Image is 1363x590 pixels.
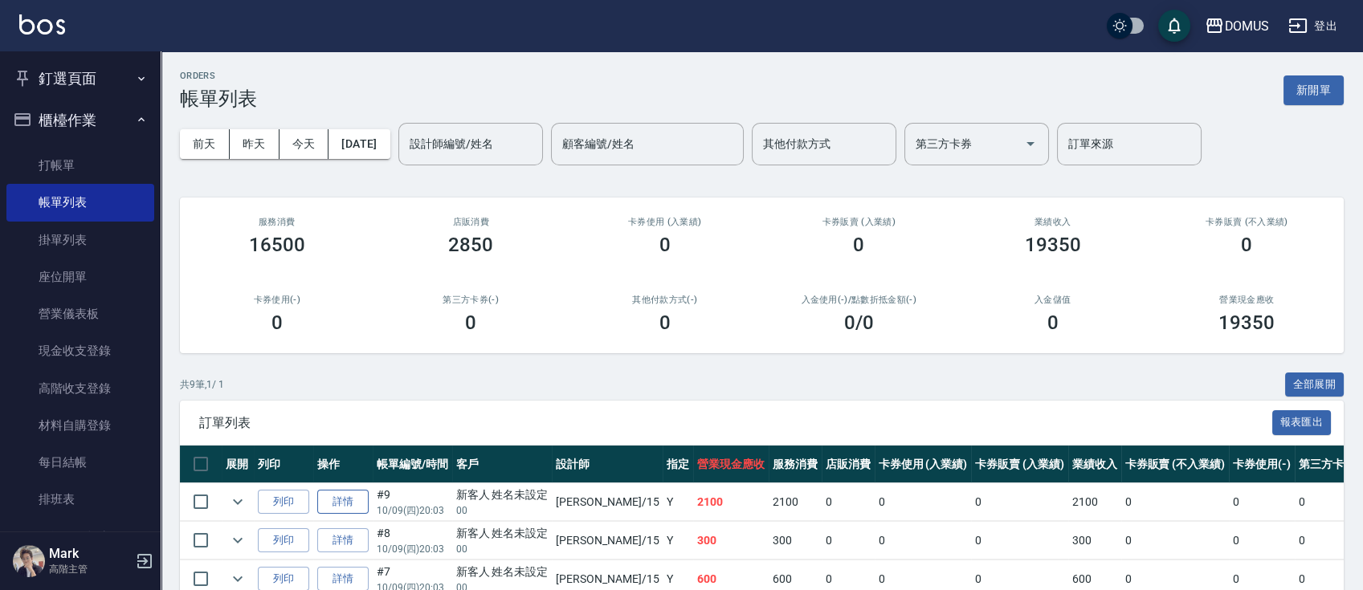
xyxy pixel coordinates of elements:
[456,503,549,518] p: 00
[180,129,230,159] button: 前天
[693,522,769,559] td: 300
[329,129,390,159] button: [DATE]
[6,147,154,184] a: 打帳單
[49,546,131,562] h5: Mark
[49,562,131,576] p: 高階主管
[249,234,305,256] h3: 16500
[180,71,257,81] h2: ORDERS
[280,129,329,159] button: 今天
[769,522,822,559] td: 300
[1283,75,1344,105] button: 新開單
[199,415,1272,431] span: 訂單列表
[1121,483,1229,521] td: 0
[822,483,875,521] td: 0
[230,129,280,159] button: 昨天
[373,522,452,559] td: #8
[1121,446,1229,483] th: 卡券販賣 (不入業績)
[6,332,154,369] a: 現金收支登錄
[1047,311,1059,334] h3: 0
[693,446,769,483] th: 營業現金應收
[6,444,154,481] a: 每日結帳
[1272,410,1332,435] button: 報表匯出
[452,446,553,483] th: 客戶
[587,295,743,305] h2: 其他付款方式(-)
[254,446,313,483] th: 列印
[19,14,65,35] img: Logo
[1229,522,1295,559] td: 0
[875,446,972,483] th: 卡券使用 (入業績)
[663,483,693,521] td: Y
[258,528,309,553] button: 列印
[13,545,45,577] img: Person
[180,87,257,110] h3: 帳單列表
[971,522,1068,559] td: 0
[1282,11,1344,41] button: 登出
[377,542,448,556] p: 10/09 (四) 20:03
[1068,446,1121,483] th: 業績收入
[552,483,663,521] td: [PERSON_NAME] /15
[1283,82,1344,97] a: 新開單
[822,446,875,483] th: 店販消費
[1169,217,1325,227] h2: 卡券販賣 (不入業績)
[1198,10,1275,43] button: DOMUS
[1272,414,1332,429] a: 報表匯出
[1025,234,1081,256] h3: 19350
[6,100,154,141] button: 櫃檯作業
[1121,522,1229,559] td: 0
[822,522,875,559] td: 0
[456,486,549,503] div: 新客人 姓名未設定
[6,481,154,518] a: 排班表
[875,522,972,559] td: 0
[465,311,476,334] h3: 0
[394,217,549,227] h2: 店販消費
[180,377,224,392] p: 共 9 筆, 1 / 1
[6,370,154,407] a: 高階收支登錄
[1218,311,1275,334] h3: 19350
[1241,234,1252,256] h3: 0
[6,258,154,295] a: 座位開單
[975,295,1131,305] h2: 入金儲值
[6,184,154,221] a: 帳單列表
[317,528,369,553] a: 詳情
[1158,10,1190,42] button: save
[769,483,822,521] td: 2100
[552,446,663,483] th: 設計師
[1224,16,1269,36] div: DOMUS
[199,217,355,227] h3: 服務消費
[875,483,972,521] td: 0
[258,490,309,515] button: 列印
[844,311,874,334] h3: 0 /0
[659,311,671,334] h3: 0
[6,519,154,555] a: 現場電腦打卡
[1285,372,1345,397] button: 全部展開
[456,564,549,580] div: 新客人 姓名未設定
[659,234,671,256] h3: 0
[781,295,937,305] h2: 入金使用(-) /點數折抵金額(-)
[373,483,452,521] td: #9
[6,222,154,258] a: 掛單列表
[456,525,549,542] div: 新客人 姓名未設定
[6,295,154,332] a: 營業儀表板
[271,311,283,334] h3: 0
[1229,446,1295,483] th: 卡券使用(-)
[1169,295,1325,305] h2: 營業現金應收
[971,446,1068,483] th: 卡券販賣 (入業績)
[317,490,369,515] a: 詳情
[975,217,1131,227] h2: 業績收入
[663,446,693,483] th: 指定
[971,483,1068,521] td: 0
[853,234,864,256] h3: 0
[377,503,448,518] p: 10/09 (四) 20:03
[313,446,373,483] th: 操作
[448,234,493,256] h3: 2850
[781,217,937,227] h2: 卡券販賣 (入業績)
[394,295,549,305] h2: 第三方卡券(-)
[1068,522,1121,559] td: 300
[222,446,254,483] th: 展開
[6,58,154,100] button: 釘選頁面
[6,407,154,444] a: 材料自購登錄
[1229,483,1295,521] td: 0
[587,217,743,227] h2: 卡券使用 (入業績)
[1018,131,1043,157] button: Open
[456,542,549,556] p: 00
